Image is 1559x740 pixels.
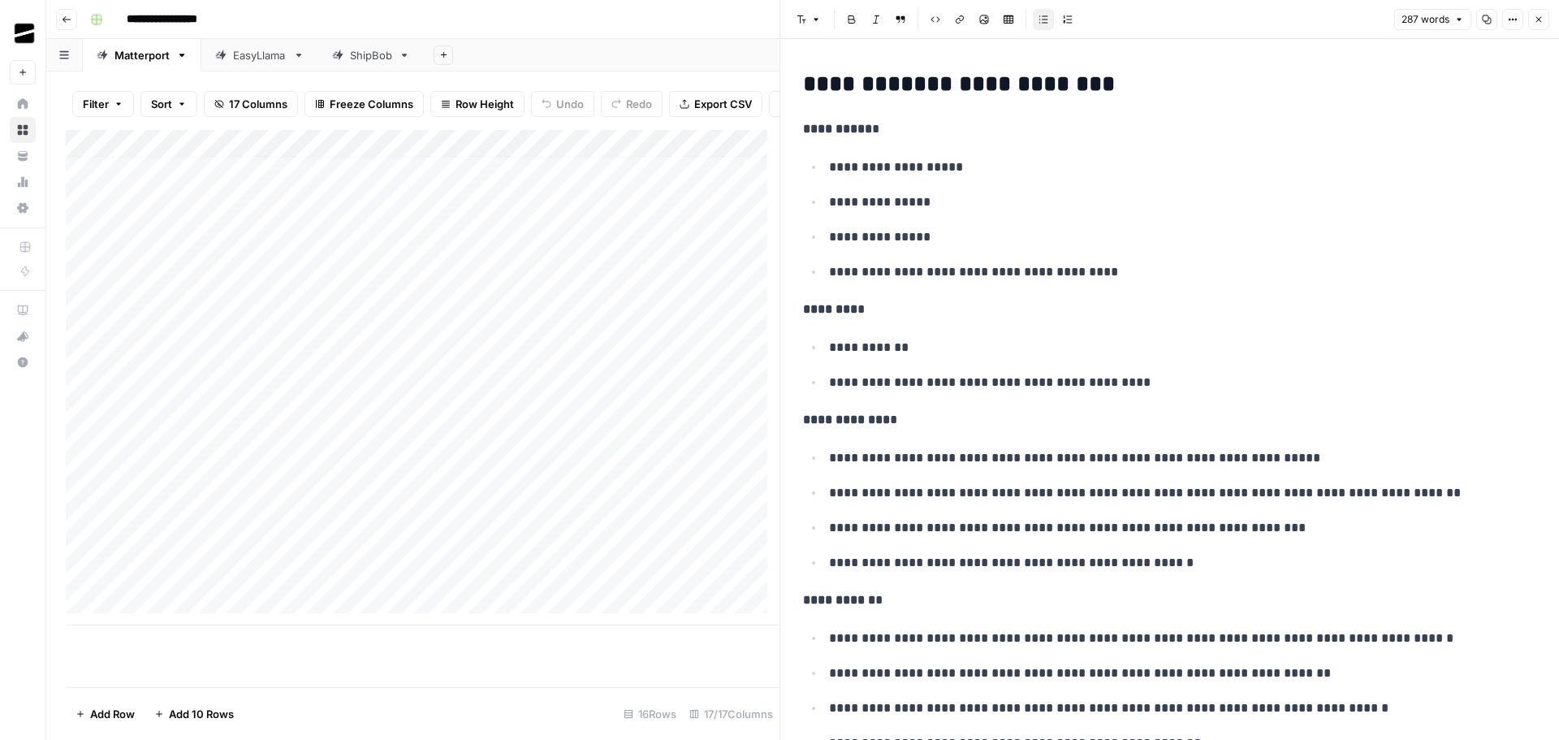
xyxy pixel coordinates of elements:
button: Sort [140,91,197,117]
span: Redo [626,96,652,112]
button: Row Height [430,91,525,117]
div: 17/17 Columns [683,701,779,727]
button: Add 10 Rows [145,701,244,727]
button: What's new? [10,323,36,349]
button: Help + Support [10,349,36,375]
button: Add Row [66,701,145,727]
button: 287 words [1394,9,1471,30]
button: Freeze Columns [304,91,424,117]
a: EasyLlama [201,39,318,71]
a: Home [10,91,36,117]
div: What's new? [11,324,35,348]
div: Matterport [114,47,170,63]
span: Add 10 Rows [169,706,234,722]
span: Row Height [456,96,514,112]
span: Export CSV [694,96,752,112]
a: ShipBob [318,39,424,71]
span: Freeze Columns [330,96,413,112]
div: EasyLlama [233,47,287,63]
button: Filter [72,91,134,117]
span: 17 Columns [229,96,287,112]
div: 16 Rows [617,701,683,727]
span: 287 words [1401,12,1449,27]
img: OGM Logo [10,19,39,48]
div: ShipBob [350,47,392,63]
a: AirOps Academy [10,297,36,323]
a: Your Data [10,143,36,169]
button: Undo [531,91,594,117]
a: Settings [10,195,36,221]
span: Filter [83,96,109,112]
button: Export CSV [669,91,762,117]
a: Matterport [83,39,201,71]
a: Browse [10,117,36,143]
span: Undo [556,96,584,112]
span: Add Row [90,706,135,722]
span: Sort [151,96,172,112]
button: 17 Columns [204,91,298,117]
a: Usage [10,169,36,195]
button: Redo [601,91,663,117]
button: Workspace: OGM [10,13,36,54]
